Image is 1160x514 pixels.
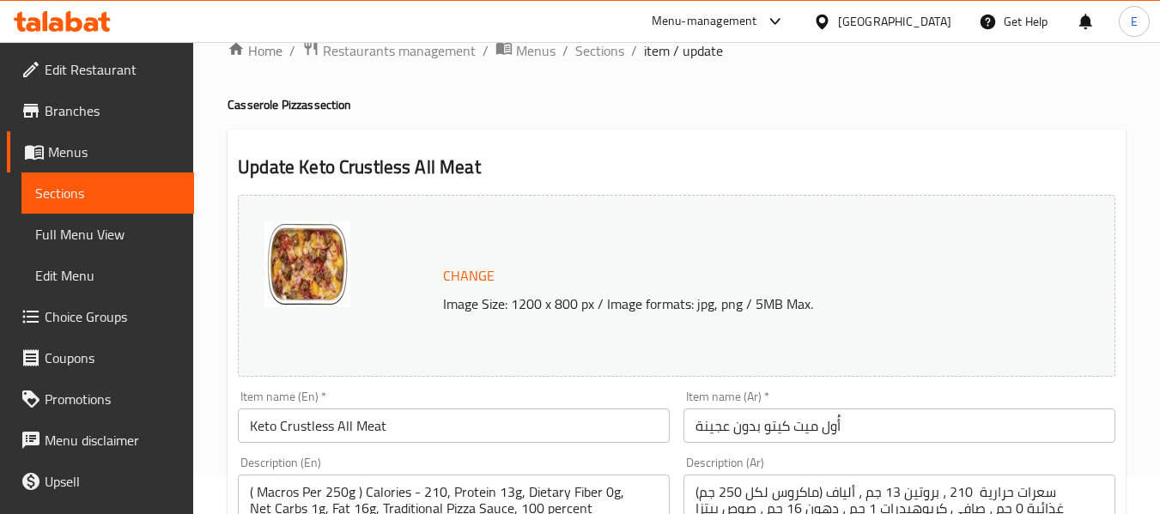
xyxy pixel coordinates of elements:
a: Choice Groups [7,296,194,337]
a: Full Menu View [21,214,194,255]
div: [GEOGRAPHIC_DATA] [838,12,951,31]
span: Choice Groups [45,306,180,327]
a: Branches [7,90,194,131]
input: Enter name Ar [683,408,1115,443]
span: Restaurants management [323,40,476,61]
span: Coupons [45,348,180,368]
nav: breadcrumb [228,39,1126,62]
span: Sections [35,183,180,203]
a: Edit Restaurant [7,49,194,90]
input: Enter name En [238,408,670,443]
button: Change [436,258,501,293]
li: / [562,40,568,61]
h2: Update Keto Crustless All Meat [238,154,1115,180]
p: Image Size: 1200 x 800 px / Image formats: jpg, png / 5MB Max. [436,293,1054,314]
span: Edit Restaurant [45,59,180,80]
a: Home [228,40,282,61]
span: Change [443,263,495,288]
img: Keto_Crustless_All_Meat638951012030404694.jpg [264,221,350,307]
span: Menus [48,142,180,162]
a: Menus [495,39,556,62]
h4: Casserole Pizzas section [228,96,1126,113]
a: Sections [575,40,624,61]
a: Promotions [7,378,194,420]
a: Edit Menu [21,255,194,296]
span: Menu disclaimer [45,430,180,451]
li: / [631,40,637,61]
a: Menus [7,131,194,172]
a: Upsell [7,461,194,502]
span: E [1131,12,1138,31]
a: Restaurants management [302,39,476,62]
span: Edit Menu [35,265,180,286]
li: / [289,40,295,61]
div: Menu-management [652,11,757,32]
span: item / update [644,40,723,61]
span: Full Menu View [35,224,180,245]
a: Menu disclaimer [7,420,194,461]
span: Upsell [45,471,180,492]
span: Menus [516,40,556,61]
span: Branches [45,100,180,121]
li: / [483,40,489,61]
span: Promotions [45,389,180,409]
a: Coupons [7,337,194,378]
a: Sections [21,172,194,214]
